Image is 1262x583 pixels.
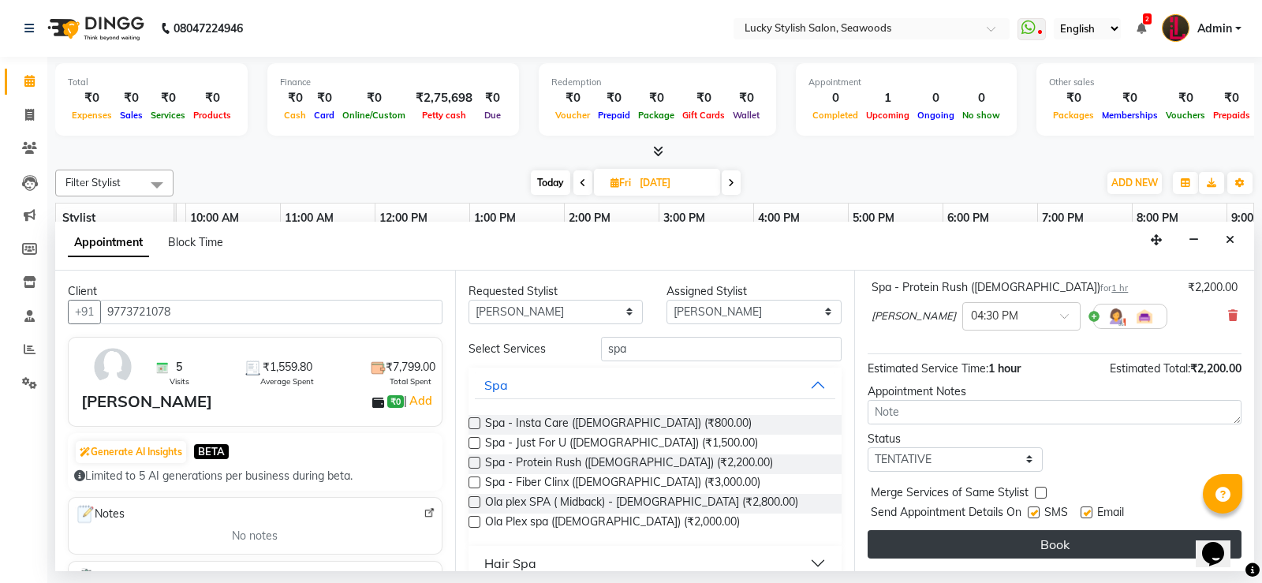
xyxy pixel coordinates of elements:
span: Stylist [62,211,95,225]
div: Limited to 5 AI generations per business during beta. [74,468,436,484]
img: Interior.png [1135,307,1154,326]
span: Notes [75,504,125,525]
div: Redemption [551,76,764,89]
span: Wallet [729,110,764,121]
div: Appointment Notes [868,383,1241,400]
div: Select Services [457,341,589,357]
div: 1 [862,89,913,107]
small: for [1100,282,1128,293]
span: Email [1097,504,1124,524]
b: 08047224946 [174,6,243,50]
span: Spa - Protein Rush ([DEMOGRAPHIC_DATA]) (₹2,200.00) [485,454,773,474]
span: ₹1,559.80 [263,359,312,376]
span: Upcoming [862,110,913,121]
img: avatar [90,344,136,390]
span: Visits [170,376,189,387]
span: No notes [232,528,278,544]
span: Completed [808,110,862,121]
span: Estimated Total: [1110,361,1190,376]
img: Admin [1162,14,1189,42]
div: ₹0 [189,89,235,107]
span: Gift Cards [678,110,729,121]
span: Petty cash [418,110,470,121]
div: ₹0 [729,89,764,107]
button: +91 [68,300,101,324]
div: ₹0 [116,89,147,107]
div: ₹2,200.00 [1188,279,1238,296]
span: Estimated Service Time: [868,361,988,376]
button: ADD NEW [1107,172,1162,194]
div: ₹0 [1049,89,1098,107]
span: Services [147,110,189,121]
span: Prepaids [1209,110,1254,121]
span: Cash [280,110,310,121]
div: ₹0 [551,89,594,107]
div: ₹0 [310,89,338,107]
div: 0 [808,89,862,107]
div: ₹0 [1209,89,1254,107]
span: Merge Services of Same Stylist [871,484,1029,504]
div: 0 [958,89,1004,107]
span: Ola Plex spa ([DEMOGRAPHIC_DATA]) (₹2,000.00) [485,514,740,533]
span: Voucher [551,110,594,121]
a: Add [407,391,435,410]
a: 7:00 PM [1038,207,1088,230]
img: logo [40,6,148,50]
span: Prepaid [594,110,634,121]
div: [PERSON_NAME] [81,390,212,413]
input: Search by service name [601,337,842,361]
button: Hair Spa [475,549,836,577]
span: Appointment [68,229,149,257]
div: Requested Stylist [469,283,644,300]
span: 5 [176,359,182,376]
a: 10:00 AM [186,207,243,230]
a: 4:00 PM [754,207,804,230]
a: 12:00 PM [375,207,431,230]
span: Total Spent [390,376,431,387]
div: Status [868,431,1043,447]
a: 6:00 PM [943,207,993,230]
div: Appointment [808,76,1004,89]
div: ₹0 [634,89,678,107]
span: Spa - Just For U ([DEMOGRAPHIC_DATA]) (₹1,500.00) [485,435,758,454]
span: Packages [1049,110,1098,121]
div: Spa - Protein Rush ([DEMOGRAPHIC_DATA]) [872,279,1128,296]
span: SMS [1044,504,1068,524]
span: No show [958,110,1004,121]
div: ₹0 [147,89,189,107]
div: Assigned Stylist [666,283,842,300]
div: ₹0 [1162,89,1209,107]
div: ₹0 [594,89,634,107]
span: 2 [1143,13,1152,24]
span: 1 hr [1111,282,1128,293]
a: 5:00 PM [849,207,898,230]
div: Spa [484,376,508,394]
a: 11:00 AM [281,207,338,230]
span: Send Appointment Details On [871,504,1021,524]
span: ₹7,799.00 [386,359,435,376]
span: Block Time [168,235,223,249]
iframe: chat widget [1196,520,1246,567]
div: ₹0 [280,89,310,107]
button: Book [868,530,1241,559]
div: ₹0 [479,89,506,107]
button: Spa [475,371,836,399]
a: 2 [1137,21,1146,36]
span: Vouchers [1162,110,1209,121]
input: 2025-09-05 [635,171,714,195]
span: 1 hour [988,361,1021,376]
span: Expenses [68,110,116,121]
div: ₹0 [1098,89,1162,107]
a: 2:00 PM [565,207,614,230]
span: ₹0 [387,395,404,408]
span: Card [310,110,338,121]
span: Products [189,110,235,121]
a: 3:00 PM [659,207,709,230]
span: Sales [116,110,147,121]
div: Finance [280,76,506,89]
div: Total [68,76,235,89]
div: ₹0 [678,89,729,107]
span: Fri [607,177,635,189]
a: 8:00 PM [1133,207,1182,230]
span: | [404,391,435,410]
